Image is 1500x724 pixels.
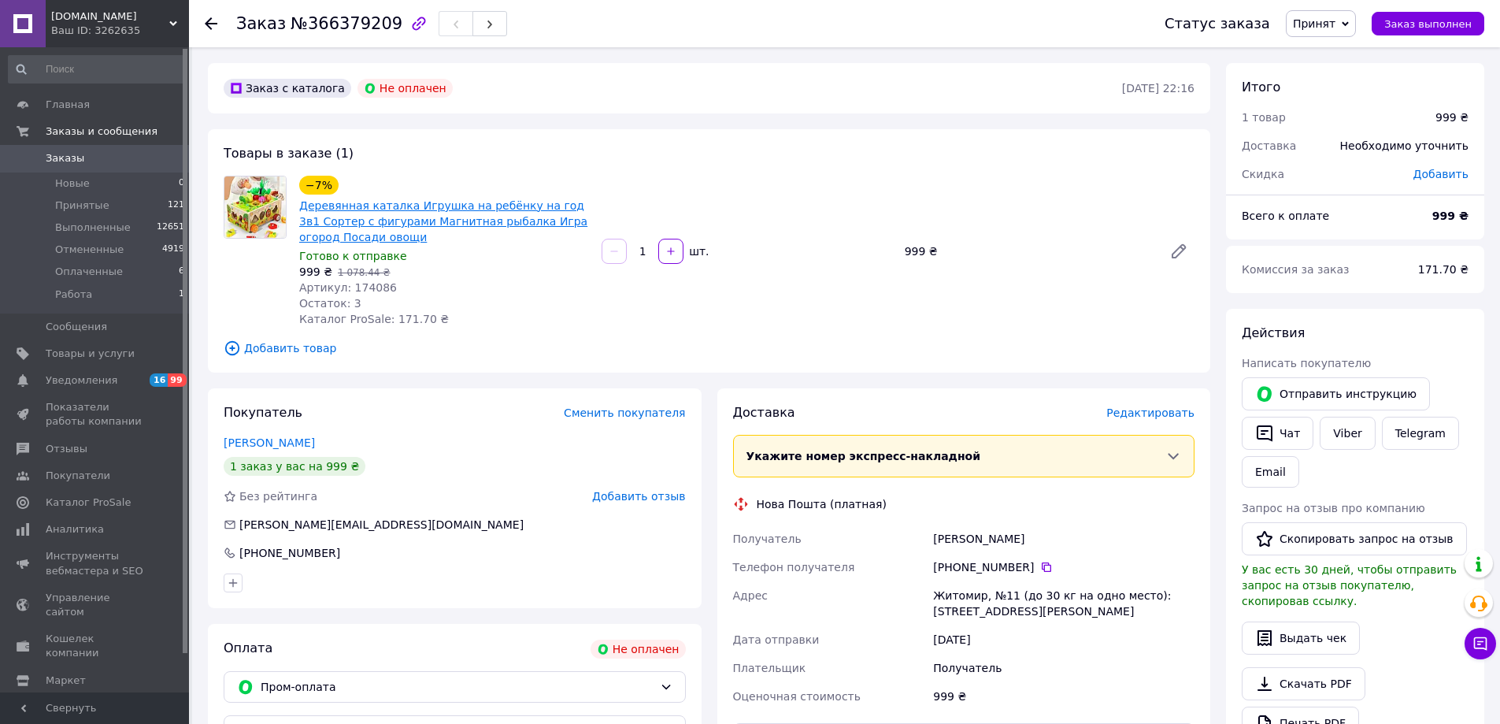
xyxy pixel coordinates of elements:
span: imne.com.ua [51,9,169,24]
a: Деревянная каталка Игрушка на ребёнку на год 3в1 Сортер с фигурами Магнитная рыбалка Игра огород ... [299,199,587,243]
button: Отправить инструкцию [1242,377,1430,410]
span: Работа [55,288,92,302]
div: Статус заказа [1165,16,1270,32]
span: Действия [1242,325,1305,340]
span: 16 [150,373,168,387]
span: Артикул: 174086 [299,281,397,294]
span: Каталог ProSale [46,496,131,510]
span: Заказ [236,14,286,33]
a: Редактировать [1163,236,1194,267]
button: Скопировать запрос на отзыв [1242,522,1467,555]
a: [PERSON_NAME] [224,436,315,449]
div: Вернуться назад [205,16,217,32]
div: Необходимо уточнить [1331,128,1478,163]
span: 1 товар [1242,111,1286,124]
span: Маркет [46,674,86,688]
span: Главная [46,98,90,112]
span: Дата отправки [733,633,820,646]
span: Доставка [733,405,795,420]
div: Получатель [930,654,1198,682]
span: Без рейтинга [239,490,317,503]
img: Деревянная каталка Игрушка на ребёнку на год 3в1 Сортер с фигурами Магнитная рыбалка Игра огород ... [224,176,286,238]
span: Кошелек компании [46,632,146,660]
span: Показатели работы компании [46,400,146,429]
div: 999 ₴ [930,682,1198,711]
a: Telegram [1382,417,1459,450]
span: У вас есть 30 дней, чтобы отправить запрос на отзыв покупателю, скопировав ссылку. [1242,563,1457,607]
div: 999 ₴ [898,240,1157,262]
span: Добавить товар [224,340,1194,357]
span: Оплата [224,640,272,655]
span: Добавить отзыв [592,490,685,503]
div: [PHONE_NUMBER] [238,545,342,561]
span: Отмененные [55,243,124,257]
div: [DATE] [930,626,1198,654]
span: Товары в заказе (1) [224,146,354,161]
span: Запрос на отзыв про компанию [1242,502,1425,514]
span: Оплаченные [55,265,123,279]
span: Сменить покупателя [564,407,685,419]
span: Уведомления [46,373,117,388]
span: 171.70 ₴ [1418,263,1469,276]
span: Всего к оплате [1242,210,1329,222]
span: Редактировать [1106,407,1194,419]
span: Новые [55,176,90,191]
div: Не оплачен [591,640,686,659]
button: Email [1242,456,1299,488]
span: №366379209 [291,14,402,33]
span: [PERSON_NAME][EMAIL_ADDRESS][DOMAIN_NAME] [239,518,524,531]
span: Заказы и сообщения [46,124,157,139]
span: Адрес [733,589,768,602]
span: Принятые [55,199,109,213]
span: Оценочная стоимость [733,690,861,703]
span: Укажите номер экспресс-накладной [746,450,981,462]
span: 12651 [157,221,184,235]
span: Покупатель [224,405,302,420]
span: Остаток: 3 [299,297,361,310]
span: Заказ выполнен [1384,18,1472,30]
span: Заказы [46,151,84,165]
b: 999 ₴ [1432,210,1469,222]
div: −7% [299,176,339,195]
a: Viber [1320,417,1375,450]
div: шт. [685,243,710,259]
div: [PERSON_NAME] [930,525,1198,553]
time: [DATE] 22:16 [1122,82,1194,95]
span: 99 [168,373,186,387]
span: Аналитика [46,522,104,537]
span: Покупатели [46,469,110,483]
button: Выдать чек [1242,622,1360,655]
span: Итого [1242,80,1280,95]
span: Выполненные [55,221,131,235]
span: Инструменты вебмастера и SEO [46,549,146,577]
span: Плательщик [733,662,806,674]
span: 1 078.44 ₴ [338,267,391,278]
button: Чат [1242,417,1313,450]
span: Готово к отправке [299,250,407,262]
span: Получатель [733,533,802,545]
span: Управление сайтом [46,591,146,619]
a: Скачать PDF [1242,667,1365,700]
div: Ваш ID: 3262635 [51,24,189,38]
span: Каталог ProSale: 171.70 ₴ [299,313,449,325]
button: Заказ выполнен [1372,12,1484,35]
span: Скидка [1242,168,1284,180]
span: Телефон получателя [733,561,855,574]
span: 6 [179,265,184,279]
input: Поиск [8,55,186,84]
span: 999 ₴ [299,265,332,278]
span: 121 [168,199,184,213]
div: Заказ с каталога [224,79,351,98]
span: Принят [1293,17,1335,30]
span: Товары и услуги [46,347,135,361]
span: Отзывы [46,442,87,456]
span: Сообщения [46,320,107,334]
div: 999 ₴ [1435,110,1469,125]
div: [PHONE_NUMBER] [933,559,1194,575]
span: Добавить [1413,168,1469,180]
span: Доставка [1242,139,1296,152]
div: Житомир, №11 (до 30 кг на одно место): [STREET_ADDRESS][PERSON_NAME] [930,581,1198,626]
span: Комиссия за заказ [1242,263,1350,276]
div: Нова Пошта (платная) [753,496,891,512]
span: Пром-оплата [261,678,654,696]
